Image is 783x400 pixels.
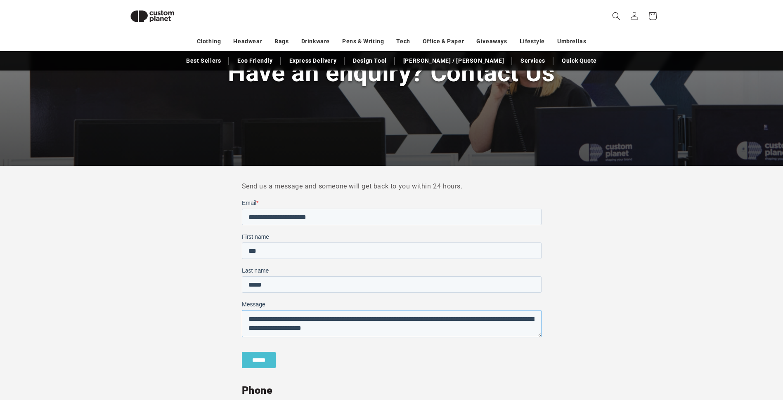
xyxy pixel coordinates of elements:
a: Bags [274,34,289,49]
a: Eco Friendly [233,54,277,68]
img: Custom Planet [123,3,181,29]
a: Services [516,54,549,68]
a: Umbrellas [557,34,586,49]
a: Giveaways [476,34,507,49]
h2: Phone [242,384,542,397]
iframe: Form 0 [242,199,542,375]
summary: Search [607,7,625,25]
a: Office & Paper [423,34,464,49]
a: Express Delivery [285,54,341,68]
a: Pens & Writing [342,34,384,49]
iframe: Chat Widget [598,68,783,400]
a: Quick Quote [558,54,601,68]
a: Lifestyle [520,34,545,49]
a: [PERSON_NAME] / [PERSON_NAME] [399,54,508,68]
a: Design Tool [349,54,391,68]
a: Clothing [197,34,221,49]
a: Drinkware [301,34,330,49]
a: Best Sellers [182,54,225,68]
a: Headwear [233,34,262,49]
p: Send us a message and someone will get back to you within 24 hours. [242,181,542,193]
a: Tech [396,34,410,49]
h1: Have an enquiry? Contact Us [228,57,555,89]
